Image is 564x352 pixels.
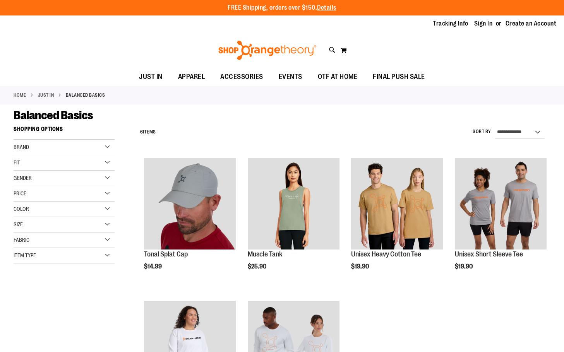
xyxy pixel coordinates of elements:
div: product [451,154,550,290]
a: EVENTS [271,68,310,86]
span: Gender [14,175,32,181]
div: product [244,154,343,290]
img: Muscle Tank [248,158,339,249]
a: OTF AT HOME [310,68,365,86]
span: OTF AT HOME [318,68,358,85]
a: Product image for Grey Tonal Splat Cap [144,158,236,251]
span: 6 [140,129,143,135]
a: JUST IN [131,68,170,85]
label: Sort By [473,128,491,135]
span: FINAL PUSH SALE [373,68,425,85]
span: $25.90 [248,263,267,270]
a: Muscle Tank [248,250,282,258]
a: Tonal Splat Cap [144,250,188,258]
a: Create an Account [506,19,557,28]
span: APPAREL [178,68,205,85]
span: JUST IN [139,68,163,85]
a: FINAL PUSH SALE [365,68,433,86]
a: Tracking Info [433,19,468,28]
a: Muscle Tank [248,158,339,251]
strong: Shopping Options [14,122,115,140]
span: ACCESSORIES [220,68,263,85]
span: Brand [14,144,29,150]
a: Home [14,92,26,99]
h2: Items [140,126,156,138]
span: Size [14,221,23,227]
p: FREE Shipping, orders over $150. [228,3,336,12]
span: Color [14,206,29,212]
img: Unisex Short Sleeve Tee [455,158,547,249]
a: Unisex Short Sleeve Tee [455,158,547,251]
span: $19.90 [351,263,370,270]
strong: Balanced Basics [66,92,105,99]
a: Unisex Short Sleeve Tee [455,250,523,258]
span: Item Type [14,252,36,258]
a: Unisex Heavy Cotton Tee [351,250,421,258]
a: Sign In [474,19,493,28]
span: $14.99 [144,263,163,270]
span: EVENTS [279,68,302,85]
span: Fabric [14,237,29,243]
span: Balanced Basics [14,109,93,122]
a: JUST IN [38,92,54,99]
a: Unisex Heavy Cotton Tee [351,158,443,251]
div: product [347,154,447,290]
span: Price [14,190,26,197]
img: Unisex Heavy Cotton Tee [351,158,443,249]
a: ACCESSORIES [213,68,271,86]
span: $19.90 [455,263,474,270]
a: APPAREL [170,68,213,86]
span: Fit [14,159,20,166]
img: Shop Orangetheory [217,41,317,60]
a: Details [317,4,336,11]
div: product [140,154,240,290]
img: Product image for Grey Tonal Splat Cap [144,158,236,249]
